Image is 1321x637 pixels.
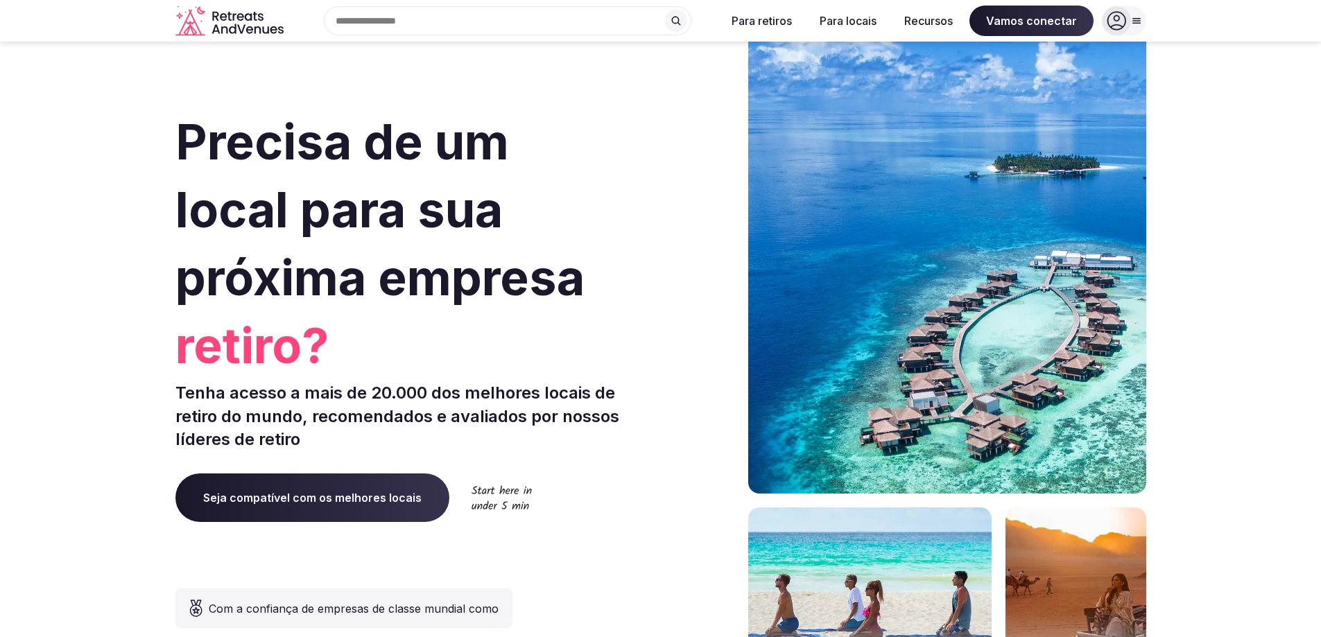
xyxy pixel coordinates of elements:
[175,383,619,449] font: Tenha acesso a mais de 20.000 dos melhores locais de retiro do mundo, recomendados e avaliados po...
[732,14,792,28] font: Para retiros
[175,112,585,307] font: Precisa de um local para sua próxima empresa
[472,485,532,509] img: Comece aqui em menos de 5 minutos
[986,14,1077,28] font: Vamos conectar
[175,473,449,522] a: Seja compatível com os melhores locais
[203,491,422,505] font: Seja compatível com os melhores locais
[904,14,953,28] font: Recursos
[209,602,499,616] font: Com a confiança de empresas de classe mundial como
[175,6,286,37] a: Visite a página inicial
[175,316,329,375] font: retiro?
[820,14,877,28] font: Para locais
[720,6,803,36] button: Para retiros
[893,6,964,36] button: Recursos
[175,6,286,37] svg: Logotipo da empresa Retreats and Venues
[809,6,888,36] button: Para locais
